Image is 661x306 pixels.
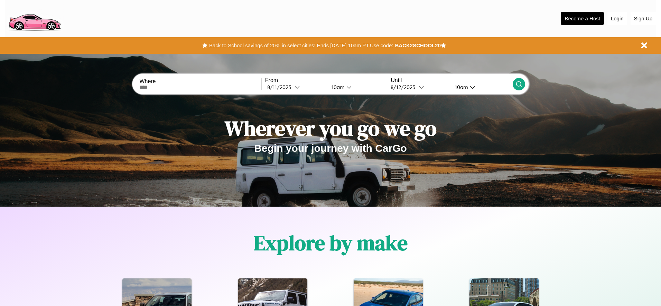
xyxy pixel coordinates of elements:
button: 10am [326,83,387,91]
div: 8 / 12 / 2025 [391,84,419,90]
label: Where [139,78,261,85]
button: 8/11/2025 [265,83,326,91]
button: Login [607,12,627,25]
img: logo [5,3,64,32]
b: BACK2SCHOOL20 [395,42,441,48]
button: 10am [449,83,512,91]
label: From [265,77,387,83]
button: Become a Host [561,12,604,25]
h1: Explore by make [254,229,408,257]
div: 10am [328,84,346,90]
div: 8 / 11 / 2025 [267,84,295,90]
button: Back to School savings of 20% in select cities! Ends [DATE] 10am PT.Use code: [207,41,395,50]
button: Sign Up [631,12,656,25]
label: Until [391,77,512,83]
div: 10am [451,84,470,90]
